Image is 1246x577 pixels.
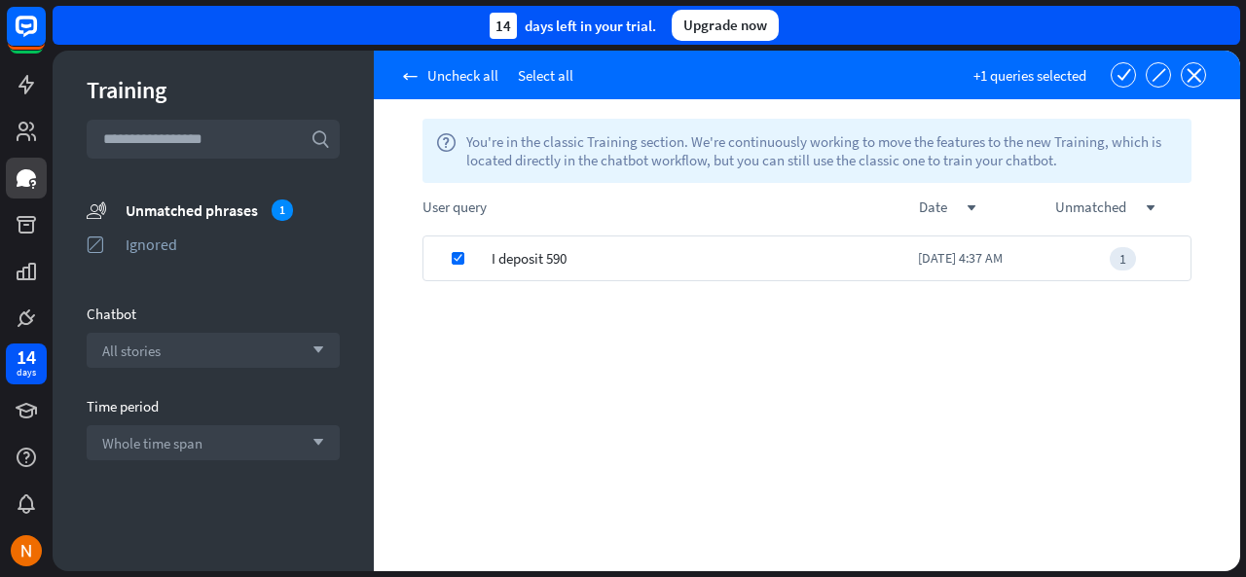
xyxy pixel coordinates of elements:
[311,129,330,149] i: search
[490,13,517,39] div: 14
[16,8,74,66] button: Open LiveChat chat widget
[422,198,919,216] div: User query
[303,437,324,449] i: arrow_down
[87,305,340,323] div: Chatbot
[1055,198,1191,216] div: unmatched
[126,234,340,254] div: Ignored
[518,66,573,85] section: Select all
[490,13,656,39] div: days left in your trial.
[1152,68,1166,83] i: ignore
[1110,247,1136,270] div: 1
[919,198,1055,216] div: date
[967,203,976,213] i: down
[126,199,340,221] div: Unmatched phrases
[272,199,293,221] div: 1
[17,366,36,379] div: days
[87,397,340,415] div: Time period
[102,342,161,360] span: All stories
[1146,203,1155,213] i: down
[17,348,36,366] div: 14
[403,66,498,85] section: Uncheck all
[436,132,457,169] i: help
[918,235,1054,281] div: [DATE] 4:37 AM
[454,254,462,263] i: check
[466,132,1178,169] span: You're in the classic Training section. We're continuously working to move the features to the ne...
[87,234,106,254] i: ignored
[492,235,567,281] span: I deposit 590
[973,66,1086,85] section: +1 queries selected
[1117,67,1131,82] i: check
[1187,68,1201,83] i: close
[303,344,324,356] i: arrow_down
[87,199,106,220] i: unmatched_phrases
[403,69,418,84] i: arrow_left
[87,75,340,105] div: Training
[6,343,47,384] a: 14 days
[102,434,202,452] span: Whole time span
[672,10,779,41] div: Upgrade now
